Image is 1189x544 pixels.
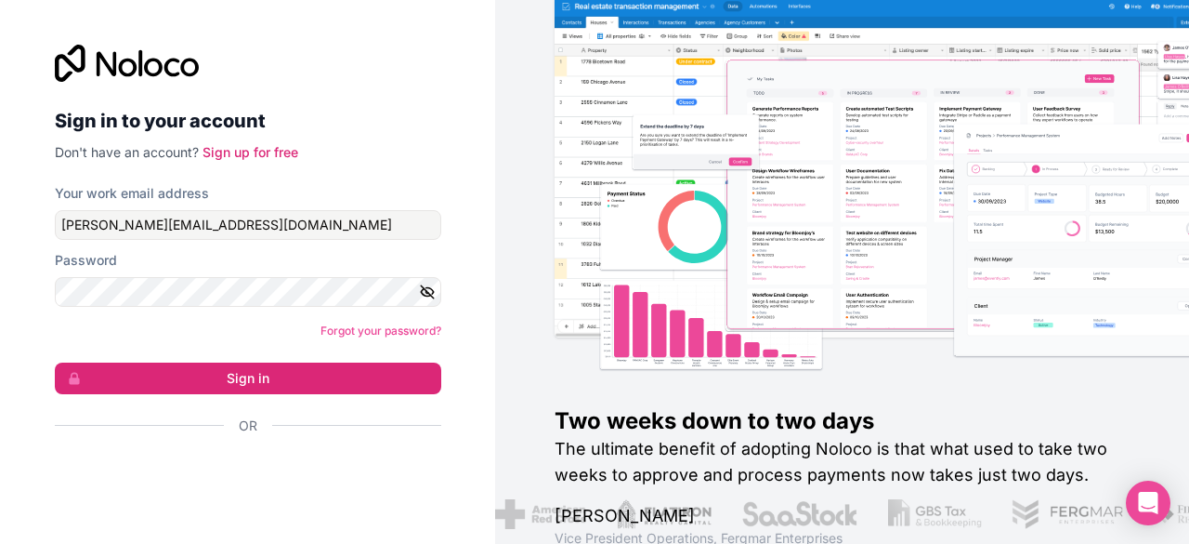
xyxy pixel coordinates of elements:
[55,184,209,203] label: Your work email address
[55,210,441,240] input: Email address
[490,499,580,529] img: /assets/american-red-cross-BAupjrZR.png
[55,144,199,160] span: Don't have an account?
[55,277,441,307] input: Password
[55,104,441,138] h2: Sign in to your account
[555,436,1130,488] h2: The ultimate benefit of adopting Noloco is that what used to take two weeks to approve and proces...
[555,503,1130,529] h1: [PERSON_NAME]
[555,406,1130,436] h1: Two weeks down to two days
[55,363,441,394] button: Sign in
[320,324,441,338] a: Forgot your password?
[46,456,436,497] iframe: Knop Inloggen met Google
[1126,481,1170,525] div: Open Intercom Messenger
[203,144,298,160] a: Sign up for free
[239,417,257,435] span: Or
[55,251,117,270] label: Password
